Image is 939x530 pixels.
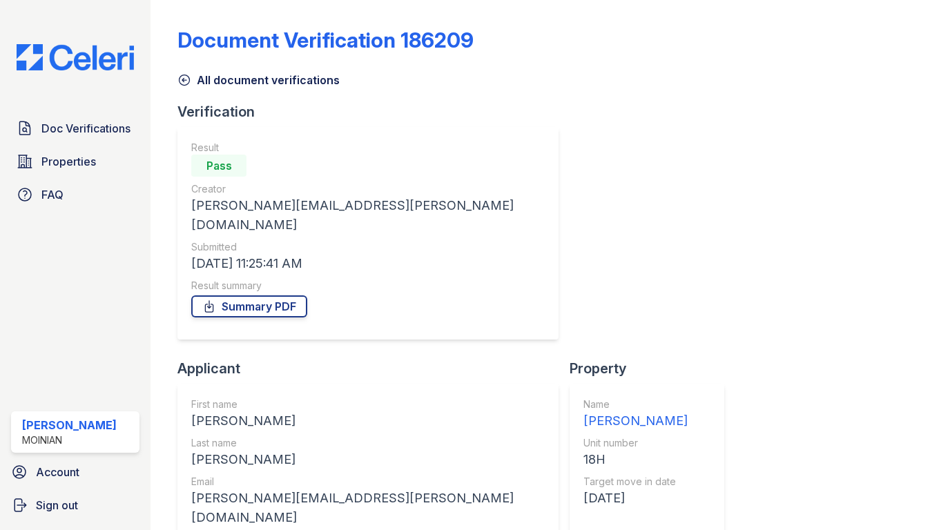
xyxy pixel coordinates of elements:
[6,491,145,519] a: Sign out
[191,196,545,235] div: [PERSON_NAME][EMAIL_ADDRESS][PERSON_NAME][DOMAIN_NAME]
[583,475,688,489] div: Target move in date
[177,72,340,88] a: All document verifications
[177,359,570,378] div: Applicant
[22,417,117,433] div: [PERSON_NAME]
[191,141,545,155] div: Result
[570,359,735,378] div: Property
[583,450,688,469] div: 18H
[191,436,545,450] div: Last name
[191,155,246,177] div: Pass
[583,397,688,431] a: Name [PERSON_NAME]
[191,279,545,293] div: Result summary
[11,148,139,175] a: Properties
[6,458,145,486] a: Account
[583,489,688,508] div: [DATE]
[41,120,130,137] span: Doc Verifications
[177,102,570,121] div: Verification
[191,450,545,469] div: [PERSON_NAME]
[36,497,78,513] span: Sign out
[191,182,545,196] div: Creator
[191,240,545,254] div: Submitted
[583,411,688,431] div: [PERSON_NAME]
[191,411,545,431] div: [PERSON_NAME]
[41,186,64,203] span: FAQ
[41,153,96,170] span: Properties
[191,397,545,411] div: First name
[191,254,545,273] div: [DATE] 11:25:41 AM
[191,489,545,527] div: [PERSON_NAME][EMAIL_ADDRESS][PERSON_NAME][DOMAIN_NAME]
[11,181,139,208] a: FAQ
[11,115,139,142] a: Doc Verifications
[191,475,545,489] div: Email
[583,436,688,450] div: Unit number
[36,464,79,480] span: Account
[22,433,117,447] div: Moinian
[583,397,688,411] div: Name
[191,295,307,317] a: Summary PDF
[177,28,474,52] div: Document Verification 186209
[6,44,145,70] img: CE_Logo_Blue-a8612792a0a2168367f1c8372b55b34899dd931a85d93a1a3d3e32e68fde9ad4.png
